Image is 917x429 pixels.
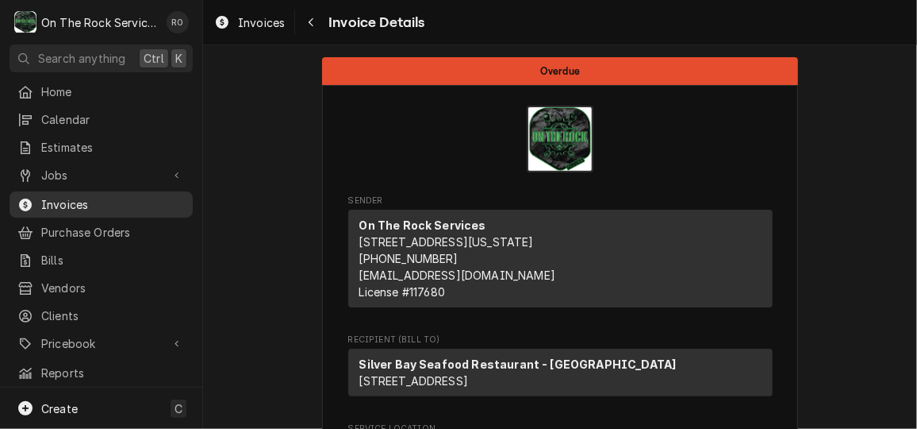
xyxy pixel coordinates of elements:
a: Go to Jobs [10,162,193,188]
div: Recipient (Bill To) [348,349,773,396]
a: Invoices [208,10,291,36]
span: Clients [41,307,185,324]
span: Reports [41,365,185,381]
span: C [175,400,182,417]
div: O [14,11,36,33]
div: Invoice Sender [348,195,773,315]
a: Vendors [10,275,193,301]
span: Sender [348,195,773,207]
div: On The Rock Services [41,14,158,31]
span: License # 117680 [359,285,445,299]
div: Recipient (Bill To) [348,349,773,403]
a: Clients [10,303,193,329]
a: [EMAIL_ADDRESS][DOMAIN_NAME] [359,269,555,282]
div: Status [322,57,798,85]
span: Create [41,402,78,415]
a: Invoices [10,191,193,218]
span: Ctrl [144,50,164,67]
span: Pricebook [41,335,161,352]
button: Search anythingCtrlK [10,44,193,72]
span: Home [41,83,185,100]
span: [STREET_ADDRESS][US_STATE] [359,235,534,249]
span: Jobs [41,167,161,184]
button: Navigate back [298,10,324,35]
span: K [175,50,182,67]
a: Calendar [10,106,193,133]
div: Sender [348,210,773,307]
span: Recipient (Bill To) [348,334,773,346]
span: Invoices [41,196,185,213]
span: Vendors [41,280,185,296]
div: RO [167,11,189,33]
span: Calendar [41,111,185,128]
div: Invoice Recipient [348,334,773,404]
a: Bills [10,247,193,273]
strong: On The Rock Services [359,218,486,232]
span: [STREET_ADDRESS] [359,374,469,388]
span: Invoices [238,14,285,31]
span: Search anything [38,50,125,67]
span: Overdue [540,66,580,76]
span: Estimates [41,139,185,156]
span: Bills [41,252,185,269]
a: [PHONE_NUMBER] [359,252,458,265]
a: Home [10,79,193,105]
a: Reports [10,360,193,386]
span: Invoice Details [324,12,424,33]
a: Purchase Orders [10,219,193,245]
a: Go to Pricebook [10,330,193,357]
a: Estimates [10,134,193,160]
img: Logo [527,106,593,172]
div: Rich Ortega's Avatar [167,11,189,33]
strong: Silver Bay Seafood Restaurant - [GEOGRAPHIC_DATA] [359,357,677,371]
span: Purchase Orders [41,224,185,241]
div: On The Rock Services's Avatar [14,11,36,33]
div: Sender [348,210,773,314]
